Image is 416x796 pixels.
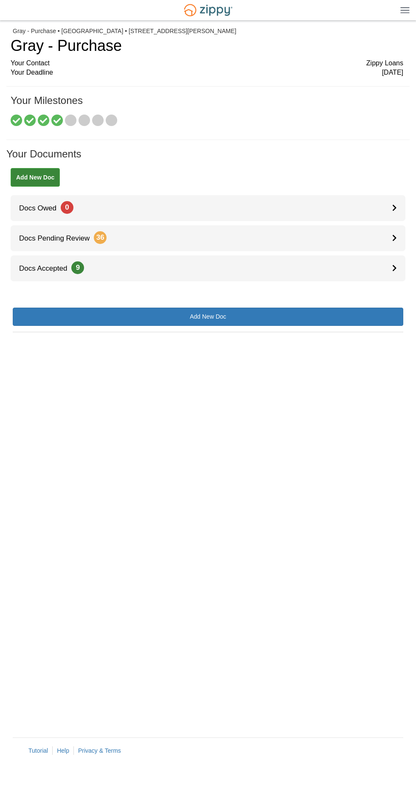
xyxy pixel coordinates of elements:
[11,225,405,251] a: Docs Pending Review36
[11,95,403,115] h1: Your Milestones
[13,28,403,35] div: Gray - Purchase • [GEOGRAPHIC_DATA] • [STREET_ADDRESS][PERSON_NAME]
[6,149,410,168] h1: Your Documents
[61,201,73,214] span: 0
[28,747,48,754] a: Tutorial
[400,7,410,13] img: Mobile Dropdown Menu
[94,231,107,244] span: 36
[57,747,69,754] a: Help
[11,59,403,68] div: Your Contact
[11,37,403,54] h1: Gray - Purchase
[78,747,121,754] a: Privacy & Terms
[11,264,84,272] span: Docs Accepted
[11,204,73,212] span: Docs Owed
[13,308,403,326] a: Add New Doc
[382,68,403,78] span: [DATE]
[366,59,403,68] span: Zippy Loans
[11,68,403,78] div: Your Deadline
[71,261,84,274] span: 9
[11,234,107,242] span: Docs Pending Review
[11,168,60,187] a: Add New Doc
[11,195,405,221] a: Docs Owed0
[11,255,405,281] a: Docs Accepted9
